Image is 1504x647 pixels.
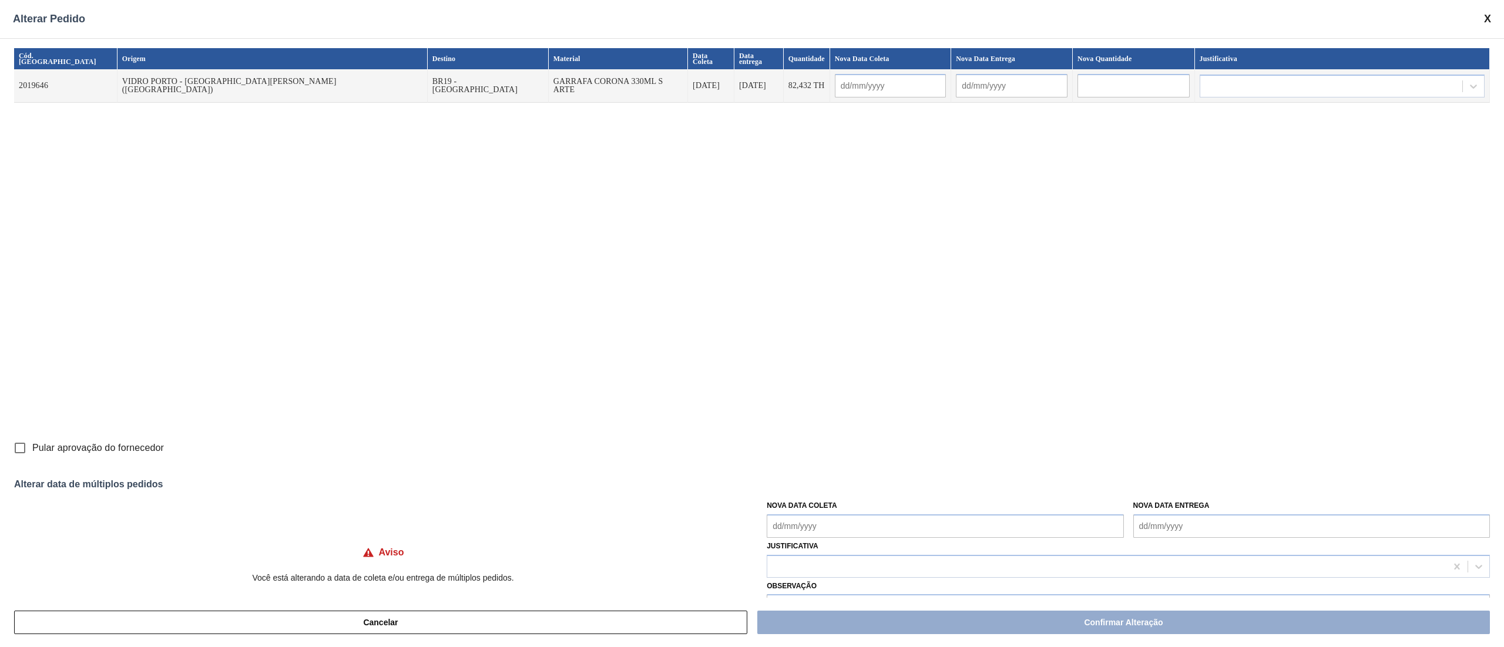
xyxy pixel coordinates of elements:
label: Observação [767,578,1490,595]
th: Quantidade [784,48,830,69]
th: Justificativa [1195,48,1490,69]
td: [DATE] [688,69,734,103]
button: Cancelar [14,611,747,634]
input: dd/mm/yyyy [1133,514,1490,538]
td: 2019646 [14,69,117,103]
td: VIDRO PORTO - [GEOGRAPHIC_DATA][PERSON_NAME] ([GEOGRAPHIC_DATA]) [117,69,428,103]
th: Nova Data Entrega [951,48,1073,69]
th: Data entrega [734,48,784,69]
th: Nova Data Coleta [830,48,952,69]
th: Destino [428,48,549,69]
td: BR19 - [GEOGRAPHIC_DATA] [428,69,549,103]
input: dd/mm/yyyy [767,514,1123,538]
th: Cód. [GEOGRAPHIC_DATA] [14,48,117,69]
p: Você está alterando a data de coleta e/ou entrega de múltiplos pedidos. [14,573,752,582]
input: dd/mm/yyyy [956,74,1067,97]
td: 82,432 TH [784,69,830,103]
span: Pular aprovação do fornecedor [32,441,164,455]
th: Data Coleta [688,48,734,69]
input: dd/mm/yyyy [835,74,946,97]
td: GARRAFA CORONA 330ML S ARTE [549,69,688,103]
th: Origem [117,48,428,69]
h4: Aviso [379,547,404,558]
td: [DATE] [734,69,784,103]
span: Alterar Pedido [13,13,85,25]
th: Nova Quantidade [1073,48,1195,69]
label: Nova Data Coleta [767,501,837,510]
label: Justificativa [767,542,818,550]
div: Alterar data de múltiplos pedidos [14,479,1490,490]
th: Material [549,48,688,69]
label: Nova Data Entrega [1133,501,1210,510]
